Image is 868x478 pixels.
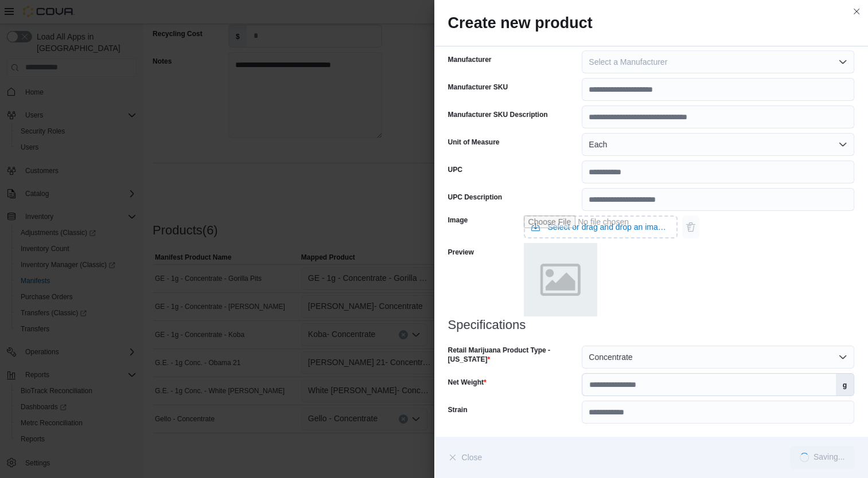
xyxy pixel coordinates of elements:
[448,216,468,225] label: Image
[448,138,500,147] label: Unit of Measure
[448,248,474,257] label: Preview
[448,318,855,332] h3: Specifications
[448,165,462,174] label: UPC
[462,452,482,463] span: Close
[582,133,854,156] button: Each
[448,378,486,387] label: Net Weight
[850,5,863,18] button: Close this dialog
[797,451,811,464] span: Loading
[448,193,503,202] label: UPC Description
[836,374,854,395] label: g
[790,446,854,469] button: LoadingSaving...
[589,57,667,66] span: Select a Manufacturer
[448,55,492,64] label: Manufacturer
[813,453,844,462] div: Saving...
[582,50,854,73] button: Select a Manufacturer
[448,110,548,119] label: Manufacturer SKU Description
[524,243,597,316] img: placeholder.png
[524,216,678,238] input: Use aria labels when no actual label is in use
[448,446,482,469] button: Close
[582,346,854,369] button: Concentrate
[448,405,468,414] label: Strain
[448,346,578,364] label: Retail Marijuana Product Type - [US_STATE]
[448,14,855,32] h2: Create new product
[448,83,508,92] label: Manufacturer SKU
